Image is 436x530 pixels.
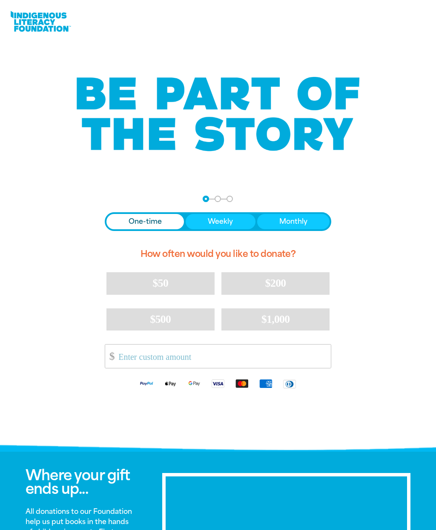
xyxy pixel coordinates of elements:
[129,217,162,227] span: One-time
[254,379,278,388] img: American Express logo
[279,217,307,227] span: Monthly
[106,308,215,331] button: $500
[153,277,168,289] span: $50
[203,196,209,202] button: Navigate to step 1 of 3 to enter your donation amount
[257,214,330,229] button: Monthly
[105,241,332,267] h2: How often would you like to donate?
[112,345,331,368] input: Enter custom amount
[208,217,233,227] span: Weekly
[227,196,233,202] button: Navigate to step 3 of 3 to enter your payment details
[261,313,290,325] span: $1,000
[135,379,158,388] img: Paypal logo
[278,379,301,389] img: Diners Club logo
[221,308,330,331] button: $1,000
[186,214,255,229] button: Weekly
[106,272,215,294] button: $50
[69,60,367,168] img: Be part of the story
[206,379,230,388] img: Visa logo
[221,272,330,294] button: $200
[26,467,130,497] span: Where your gift ends up...
[105,347,115,366] span: $
[230,379,254,388] img: Mastercard logo
[265,277,286,289] span: $200
[150,313,171,325] span: $500
[215,196,221,202] button: Navigate to step 2 of 3 to enter your details
[158,379,182,388] img: Apple Pay logo
[105,212,332,231] div: Donation frequency
[105,372,332,395] div: Available payment methods
[106,214,184,229] button: One-time
[182,379,206,388] img: Google Pay logo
